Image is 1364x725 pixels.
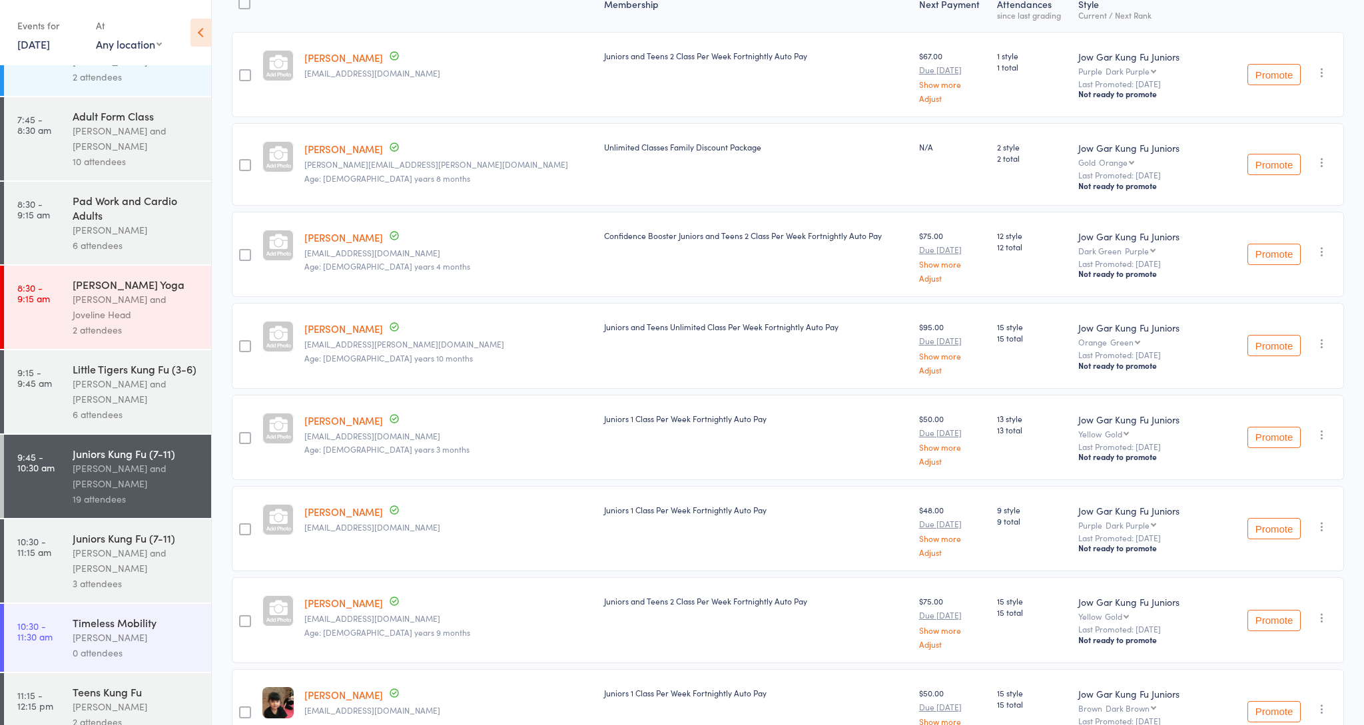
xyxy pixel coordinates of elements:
[919,230,986,282] div: $75.00
[17,451,55,473] time: 9:45 - 10:30 am
[1247,610,1301,631] button: Promote
[1078,612,1227,620] div: Yellow
[997,698,1068,710] span: 15 total
[73,292,200,322] div: [PERSON_NAME] and Joveline Head
[997,504,1068,515] span: 9 style
[919,336,986,346] small: Due [DATE]
[73,461,200,491] div: [PERSON_NAME] and [PERSON_NAME]
[1078,350,1227,360] small: Last Promoted: [DATE]
[304,413,383,427] a: [PERSON_NAME]
[919,141,986,152] div: N/A
[1078,413,1227,426] div: Jow Gar Kung Fu Juniors
[304,230,383,244] a: [PERSON_NAME]
[1247,154,1301,175] button: Promote
[73,545,200,576] div: [PERSON_NAME] and [PERSON_NAME]
[919,245,986,254] small: Due [DATE]
[919,610,986,620] small: Due [DATE]
[304,260,470,272] span: Age: [DEMOGRAPHIC_DATA] years 4 months
[997,413,1068,424] span: 13 style
[73,446,200,461] div: Juniors Kung Fu (7-11)
[4,435,211,518] a: 9:45 -10:30 amJuniors Kung Fu (7-11)[PERSON_NAME] and [PERSON_NAME]19 attendees
[1247,518,1301,539] button: Promote
[997,152,1068,164] span: 2 total
[919,595,986,648] div: $75.00
[1078,246,1227,255] div: Dark Green
[73,645,200,660] div: 0 attendees
[73,109,200,123] div: Adult Form Class
[4,182,211,264] a: 8:30 -9:15 amPad Work and Cardio Adults[PERSON_NAME]6 attendees
[96,15,162,37] div: At
[997,241,1068,252] span: 12 total
[997,595,1068,606] span: 15 style
[1247,335,1301,356] button: Promote
[304,172,470,184] span: Age: [DEMOGRAPHIC_DATA] years 8 months
[919,50,986,103] div: $67.00
[1078,624,1227,634] small: Last Promoted: [DATE]
[604,141,908,152] div: Unlimited Classes Family Discount Package
[1105,429,1122,438] div: Gold
[17,45,51,66] time: 7:45 - 8:30 am
[304,352,473,363] span: Age: [DEMOGRAPHIC_DATA] years 10 months
[4,97,211,180] a: 7:45 -8:30 amAdult Form Class[PERSON_NAME] and [PERSON_NAME]10 attendees
[919,443,986,451] a: Show more
[96,37,162,51] div: Any location
[1078,268,1227,279] div: Not ready to promote
[304,160,593,169] small: kendall.bascetta@gmail.com
[997,61,1068,73] span: 1 total
[304,51,383,65] a: [PERSON_NAME]
[1106,704,1150,712] div: Dark Brown
[1078,543,1227,553] div: Not ready to promote
[604,230,908,241] div: Confidence Booster Juniors and Teens 2 Class Per Week Fortnightly Auto Pay
[1078,595,1227,608] div: Jow Gar Kung Fu Juniors
[1078,79,1227,89] small: Last Promoted: [DATE]
[1105,612,1122,620] div: Gold
[604,687,908,698] div: Juniors 1 Class Per Week Fortnightly Auto Pay
[919,534,986,543] a: Show more
[1099,158,1128,166] div: Orange
[304,248,593,258] small: hayley_croston@yahoo.com.au
[919,504,986,557] div: $48.00
[304,596,383,610] a: [PERSON_NAME]
[919,640,986,648] a: Adjust
[304,69,593,78] small: pnewson@gmail.com
[73,699,200,714] div: [PERSON_NAME]
[17,198,50,220] time: 8:30 - 9:15 am
[1078,533,1227,543] small: Last Promoted: [DATE]
[1106,521,1150,529] div: Dark Purple
[304,706,593,715] small: bfpierce4077@hotmail.com
[1078,442,1227,451] small: Last Promoted: [DATE]
[73,322,200,338] div: 2 attendees
[919,702,986,712] small: Due [DATE]
[997,424,1068,435] span: 13 total
[919,413,986,465] div: $50.00
[73,154,200,169] div: 10 attendees
[73,630,200,645] div: [PERSON_NAME]
[604,413,908,424] div: Juniors 1 Class Per Week Fortnightly Auto Pay
[73,376,200,407] div: [PERSON_NAME] and [PERSON_NAME]
[1078,521,1227,529] div: Purple
[1247,64,1301,85] button: Promote
[304,626,470,638] span: Age: [DEMOGRAPHIC_DATA] years 9 months
[73,362,200,376] div: Little Tigers Kung Fu (3-6)
[919,428,986,437] small: Due [DATE]
[919,519,986,529] small: Due [DATE]
[997,321,1068,332] span: 15 style
[919,548,986,557] a: Adjust
[997,687,1068,698] span: 15 style
[604,595,908,606] div: Juniors and Teens 2 Class Per Week Fortnightly Auto Pay
[304,142,383,156] a: [PERSON_NAME]
[604,504,908,515] div: Juniors 1 Class Per Week Fortnightly Auto Pay
[1078,259,1227,268] small: Last Promoted: [DATE]
[304,688,383,702] a: [PERSON_NAME]
[1078,180,1227,191] div: Not ready to promote
[17,536,51,557] time: 10:30 - 11:15 am
[1078,230,1227,243] div: Jow Gar Kung Fu Juniors
[1078,89,1227,99] div: Not ready to promote
[919,260,986,268] a: Show more
[997,141,1068,152] span: 2 style
[1078,141,1227,154] div: Jow Gar Kung Fu Juniors
[73,531,200,545] div: Juniors Kung Fu (7-11)
[1247,701,1301,722] button: Promote
[1078,11,1227,19] div: Current / Next Rank
[1078,429,1227,438] div: Yellow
